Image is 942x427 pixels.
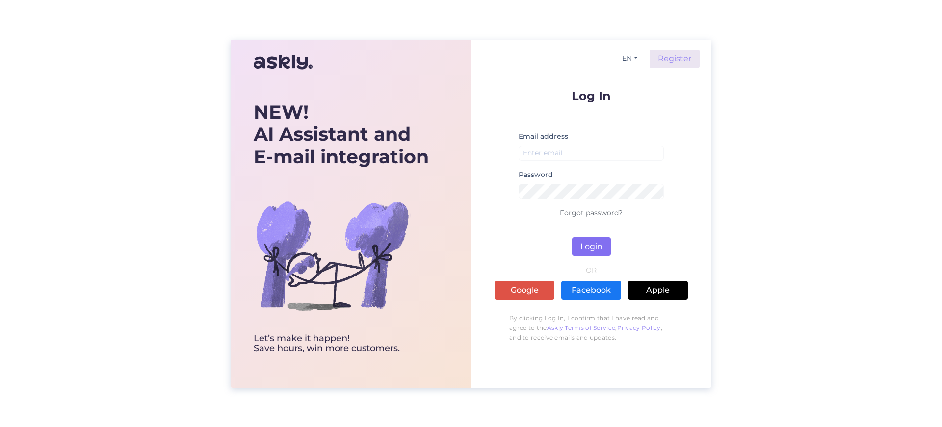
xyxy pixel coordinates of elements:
button: Login [572,237,611,256]
div: AI Assistant and E-mail integration [254,101,429,168]
button: EN [618,51,642,66]
a: Google [495,281,554,300]
a: Register [650,50,700,68]
a: Forgot password? [560,208,623,217]
label: Password [519,170,553,180]
img: Askly [254,50,313,74]
b: NEW! [254,100,309,124]
p: Log In [495,90,688,102]
span: OR [584,267,599,274]
a: Facebook [561,281,621,300]
a: Privacy Policy [617,324,661,331]
p: By clicking Log In, I confirm that I have read and agree to the , , and to receive emails and upd... [495,308,688,348]
a: Askly Terms of Service [547,324,616,331]
div: Let’s make it happen! Save hours, win more customers. [254,334,429,353]
input: Enter email [519,146,664,161]
img: bg-askly [254,177,411,334]
a: Apple [628,281,688,300]
label: Email address [519,131,568,142]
